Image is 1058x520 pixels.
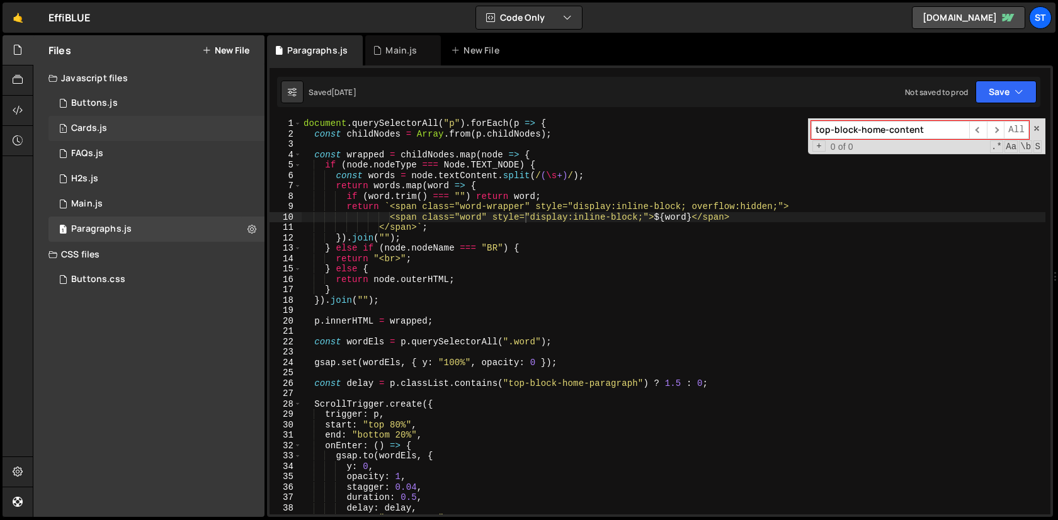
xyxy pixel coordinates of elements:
div: H2s.js [71,173,98,184]
span: Whole Word Search [1019,140,1032,153]
div: 19 [270,305,302,316]
div: Buttons.css [71,274,125,285]
div: Paragraphs.js [71,223,132,235]
div: 17 [270,285,302,295]
div: 25 [270,368,302,378]
div: 16410/44435.js [48,217,264,242]
span: ​ [987,121,1004,139]
span: 1 [59,225,67,235]
span: Search In Selection [1033,140,1042,153]
div: 18 [270,295,302,306]
div: 34 [270,461,302,472]
span: 0 of 0 [826,142,858,152]
div: 11 [270,222,302,233]
div: 21 [270,326,302,337]
div: 15 [270,264,302,274]
div: Main.js [385,44,417,57]
div: Buttons.js [71,98,118,109]
div: 31 [270,430,302,441]
div: Javascript files [33,65,264,91]
button: Code Only [476,6,582,29]
div: 14 [270,254,302,264]
div: 3 [270,139,302,150]
div: 33 [270,451,302,461]
div: 16410/44433.js [48,91,264,116]
div: [DATE] [331,87,356,98]
a: St [1029,6,1052,29]
div: 36 [270,482,302,493]
div: 35 [270,472,302,482]
div: 8 [270,191,302,202]
div: Not saved to prod [905,87,968,98]
span: 1 [59,125,67,135]
div: 9 [270,201,302,212]
div: 16410/44432.js [48,166,264,191]
span: RegExp Search [990,140,1003,153]
div: 37 [270,492,302,503]
div: EffiBLUE [48,10,90,25]
div: 16410/44431.js [48,191,264,217]
div: 16410/44438.js [48,116,264,141]
div: 1 [270,118,302,129]
div: 24 [270,358,302,368]
div: 23 [270,347,302,358]
div: Saved [309,87,356,98]
div: 10 [270,212,302,223]
div: 16 [270,274,302,285]
button: Save [976,81,1037,103]
a: [DOMAIN_NAME] [912,6,1025,29]
div: 28 [270,399,302,410]
input: Search for [811,121,969,139]
h2: Files [48,43,71,57]
div: 26 [270,378,302,389]
span: CaseSensitive Search [1004,140,1018,153]
div: 5 [270,160,302,171]
div: Cards.js [71,123,107,134]
div: 4 [270,150,302,161]
div: Paragraphs.js [287,44,348,57]
div: 30 [270,420,302,431]
div: 16410/44436.css [48,267,264,292]
a: 🤙 [3,3,33,33]
div: 32 [270,441,302,451]
button: New File [202,45,249,55]
span: ​ [969,121,987,139]
div: CSS files [33,242,264,267]
div: 22 [270,337,302,348]
span: Toggle Replace mode [812,140,826,152]
div: 27 [270,388,302,399]
div: 29 [270,409,302,420]
div: 7 [270,181,302,191]
div: FAQs.js [71,148,103,159]
div: 16410/44440.js [48,141,264,166]
div: 6 [270,171,302,181]
span: Alt-Enter [1004,121,1029,139]
div: New File [451,44,504,57]
div: 13 [270,243,302,254]
div: Main.js [71,198,103,210]
div: 12 [270,233,302,244]
div: 38 [270,503,302,514]
div: 2 [270,129,302,140]
div: 20 [270,316,302,327]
